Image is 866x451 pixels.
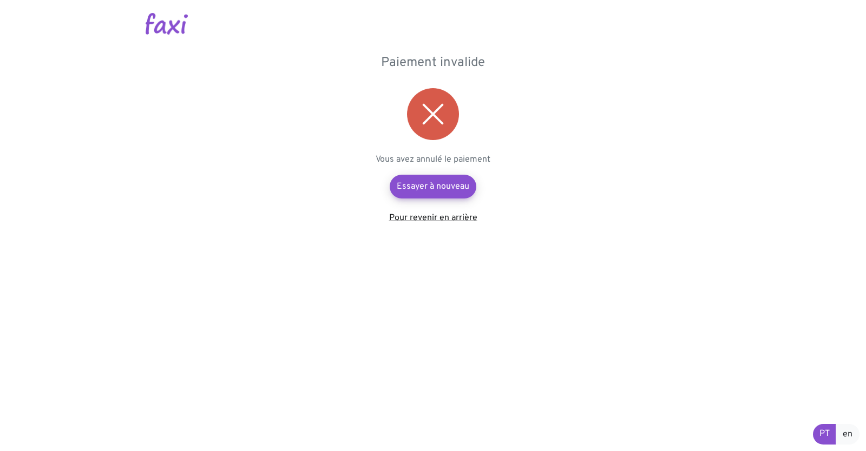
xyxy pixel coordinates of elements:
[397,181,469,192] font: Essayer à nouveau
[390,175,476,198] a: Essayer à nouveau
[407,88,459,140] img: erreur
[843,429,852,440] font: en
[819,428,830,439] font: PT
[381,55,485,71] font: Paiement invalide
[376,154,490,165] font: Vous avez annulé le paiement
[836,424,860,445] a: en
[389,213,477,223] a: Pour revenir en arrière
[813,424,836,445] a: PT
